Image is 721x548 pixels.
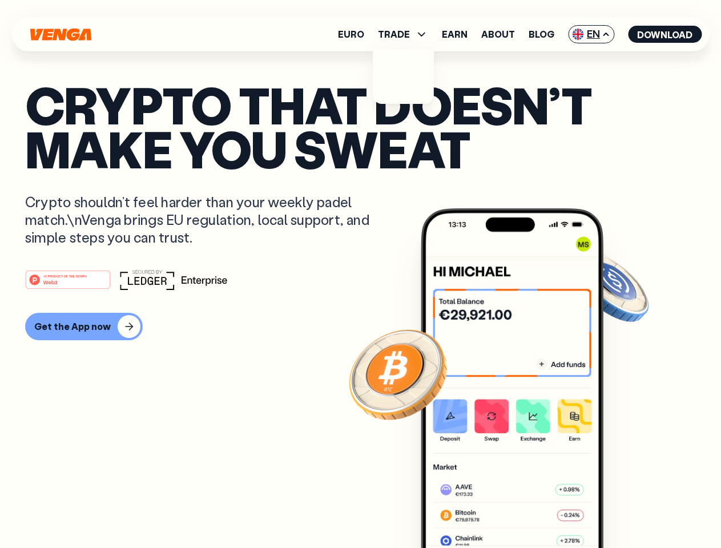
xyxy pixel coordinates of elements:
span: TRADE [378,27,428,41]
a: Get the App now [25,313,696,340]
img: Bitcoin [347,323,449,425]
img: USDC coin [569,245,651,328]
tspan: Web3 [43,279,58,285]
p: Crypto shouldn’t feel harder than your weekly padel match.\nVenga brings EU regulation, local sup... [25,193,386,247]
button: Download [628,26,702,43]
div: Get the App now [34,321,111,332]
tspan: #1 PRODUCT OF THE MONTH [43,274,87,277]
p: Crypto that doesn’t make you sweat [25,83,696,170]
a: Euro [338,30,364,39]
span: TRADE [378,30,410,39]
img: flag-uk [572,29,583,40]
a: Blog [529,30,554,39]
a: About [481,30,515,39]
button: Get the App now [25,313,143,340]
span: EN [568,25,614,43]
a: #1 PRODUCT OF THE MONTHWeb3 [25,277,111,292]
a: Earn [442,30,468,39]
svg: Home [29,28,92,41]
